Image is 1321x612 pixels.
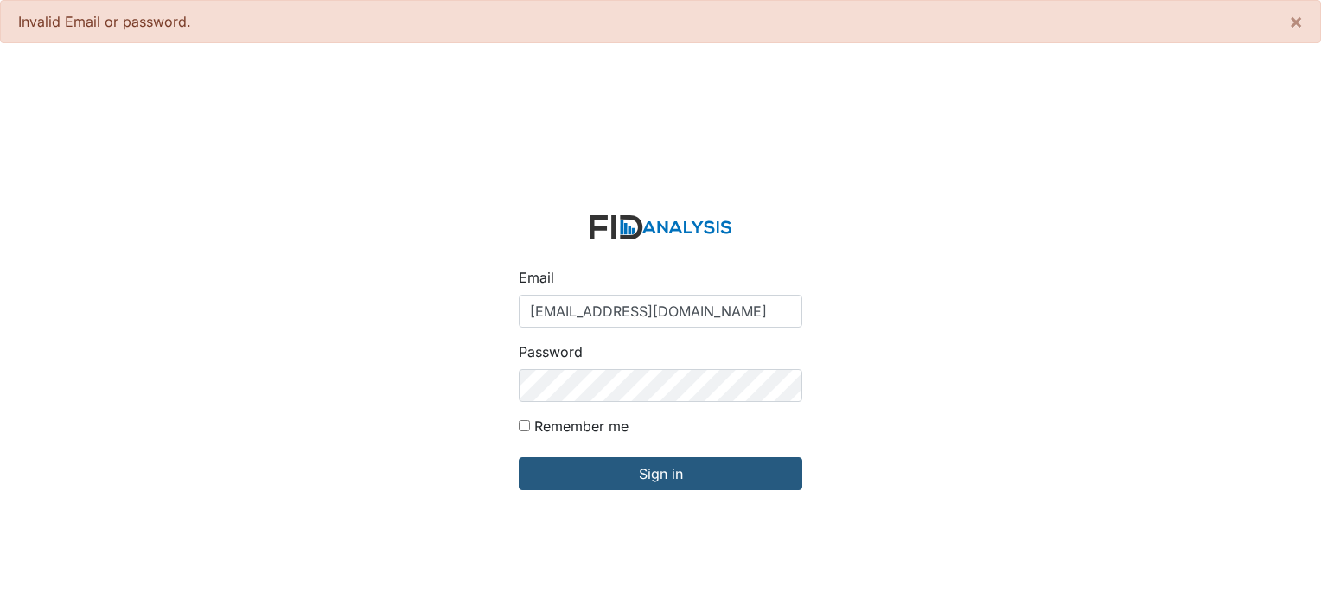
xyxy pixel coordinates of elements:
label: Remember me [534,416,629,437]
label: Password [519,341,583,362]
span: × [1289,9,1303,34]
input: Sign in [519,457,802,490]
label: Email [519,267,554,288]
button: × [1272,1,1320,42]
img: logo-2fc8c6e3336f68795322cb6e9a2b9007179b544421de10c17bdaae8622450297.svg [590,215,731,240]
